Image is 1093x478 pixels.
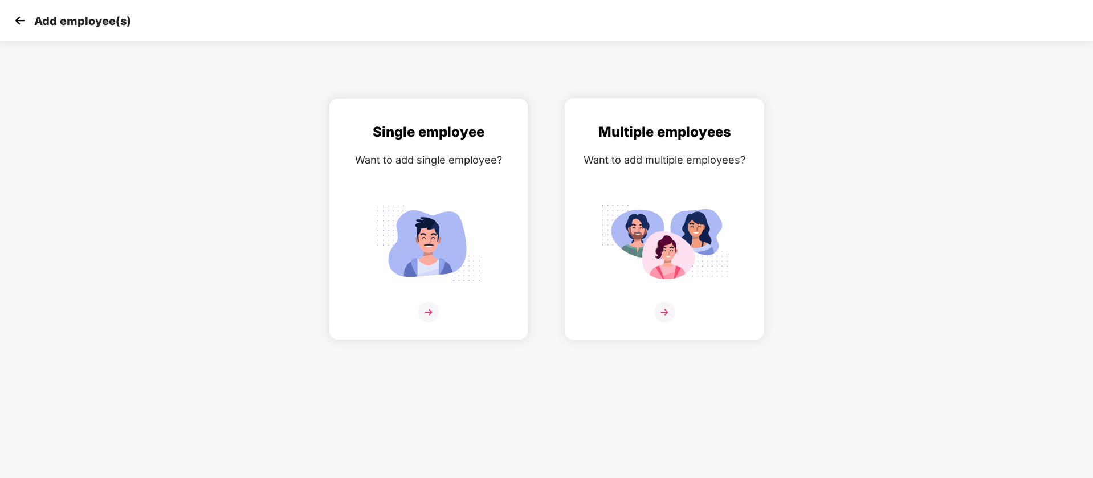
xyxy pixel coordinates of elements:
img: svg+xml;base64,PHN2ZyB4bWxucz0iaHR0cDovL3d3dy53My5vcmcvMjAwMC9zdmciIGlkPSJNdWx0aXBsZV9lbXBsb3llZS... [601,199,728,288]
img: svg+xml;base64,PHN2ZyB4bWxucz0iaHR0cDovL3d3dy53My5vcmcvMjAwMC9zdmciIHdpZHRoPSIzNiIgaGVpZ2h0PSIzNi... [418,302,439,322]
img: svg+xml;base64,PHN2ZyB4bWxucz0iaHR0cDovL3d3dy53My5vcmcvMjAwMC9zdmciIGlkPSJTaW5nbGVfZW1wbG95ZWUiIH... [365,199,492,288]
div: Multiple employees [577,121,752,143]
img: svg+xml;base64,PHN2ZyB4bWxucz0iaHR0cDovL3d3dy53My5vcmcvMjAwMC9zdmciIHdpZHRoPSIzMCIgaGVpZ2h0PSIzMC... [11,12,28,29]
p: Add employee(s) [34,14,131,28]
div: Single employee [341,121,516,143]
div: Want to add single employee? [341,152,516,168]
img: svg+xml;base64,PHN2ZyB4bWxucz0iaHR0cDovL3d3dy53My5vcmcvMjAwMC9zdmciIHdpZHRoPSIzNiIgaGVpZ2h0PSIzNi... [654,302,675,322]
div: Want to add multiple employees? [577,152,752,168]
